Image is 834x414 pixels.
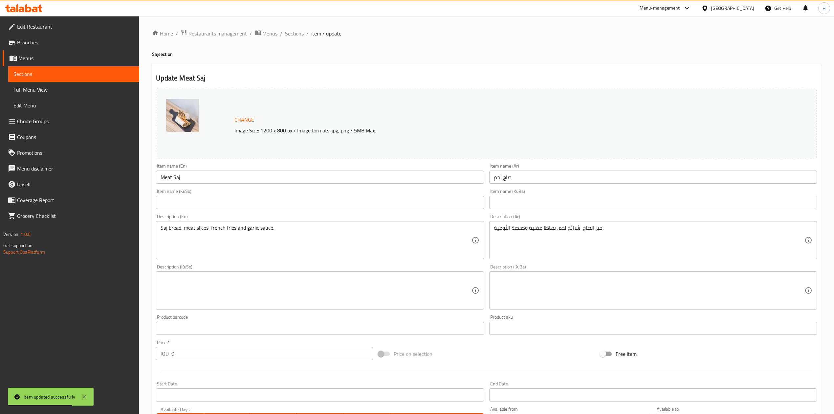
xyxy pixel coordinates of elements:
[280,30,282,37] li: /
[3,230,19,239] span: Version:
[171,347,373,360] input: Please enter price
[3,50,139,66] a: Menus
[156,73,817,83] h2: Update Meat Saj
[285,30,304,37] a: Sections
[176,30,178,37] li: /
[17,196,134,204] span: Coverage Report
[181,29,247,38] a: Restaurants management
[3,248,45,256] a: Support.OpsPlatform
[18,54,134,62] span: Menus
[152,30,173,37] a: Home
[17,117,134,125] span: Choice Groups
[3,145,139,161] a: Promotions
[3,161,139,176] a: Menu disclaimer
[17,149,134,157] span: Promotions
[494,225,804,256] textarea: خبز الصاج, شرائح لحم, بطاطا مقلية وصلصة الثومية.
[394,350,432,358] span: Price on selection
[152,29,821,38] nav: breadcrumb
[13,86,134,94] span: Full Menu View
[17,38,134,46] span: Branches
[156,322,484,335] input: Please enter product barcode
[13,70,134,78] span: Sections
[3,34,139,50] a: Branches
[17,180,134,188] span: Upsell
[262,30,277,37] span: Menus
[24,393,75,401] div: Item updated successfully
[489,322,817,335] input: Please enter product sku
[17,212,134,220] span: Grocery Checklist
[20,230,31,239] span: 1.0.0
[3,192,139,208] a: Coverage Report
[3,19,139,34] a: Edit Restaurant
[8,82,139,98] a: Full Menu View
[152,51,821,57] h4: Saj section
[8,98,139,113] a: Edit Menu
[17,165,134,172] span: Menu disclaimer
[3,129,139,145] a: Coupons
[3,241,33,250] span: Get support on:
[234,115,254,125] span: Change
[161,350,169,357] p: IQD
[711,5,754,12] div: [GEOGRAPHIC_DATA]
[13,102,134,109] span: Edit Menu
[156,196,484,209] input: Enter name KuSo
[250,30,252,37] li: /
[8,66,139,82] a: Sections
[3,208,139,224] a: Grocery Checklist
[3,113,139,129] a: Choice Groups
[311,30,341,37] span: item / update
[254,29,277,38] a: Menus
[616,350,637,358] span: Free item
[489,171,817,184] input: Enter name Ar
[640,4,680,12] div: Menu-management
[161,225,471,256] textarea: Saj bread, meat slices, french fries and garlic sauce.
[232,126,712,134] p: Image Size: 1200 x 800 px / Image formats: jpg, png / 5MB Max.
[188,30,247,37] span: Restaurants management
[156,171,484,184] input: Enter name En
[17,133,134,141] span: Coupons
[306,30,309,37] li: /
[17,23,134,31] span: Edit Restaurant
[489,196,817,209] input: Enter name KuBa
[3,176,139,192] a: Upsell
[232,113,257,126] button: Change
[166,99,199,132] img: whatsapp_image_20240708_a638561139683809630.jpg
[823,5,825,12] span: H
